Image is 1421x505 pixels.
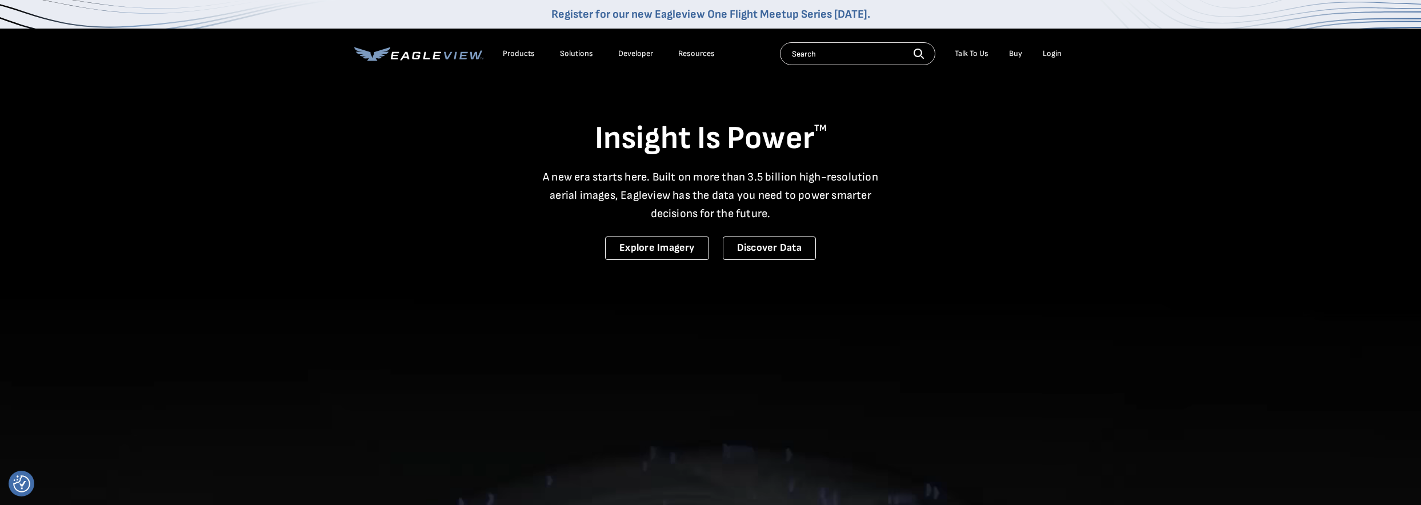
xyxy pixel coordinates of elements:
div: Products [503,49,535,59]
button: Consent Preferences [13,475,30,492]
div: Resources [678,49,715,59]
a: Developer [618,49,653,59]
p: A new era starts here. Built on more than 3.5 billion high-resolution aerial images, Eagleview ha... [536,168,886,223]
h1: Insight Is Power [354,119,1067,159]
a: Buy [1009,49,1022,59]
div: Login [1043,49,1062,59]
sup: TM [814,123,827,134]
a: Register for our new Eagleview One Flight Meetup Series [DATE]. [551,7,870,21]
div: Solutions [560,49,593,59]
img: Revisit consent button [13,475,30,492]
div: Talk To Us [955,49,988,59]
a: Discover Data [723,237,816,260]
input: Search [780,42,935,65]
a: Explore Imagery [605,237,709,260]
